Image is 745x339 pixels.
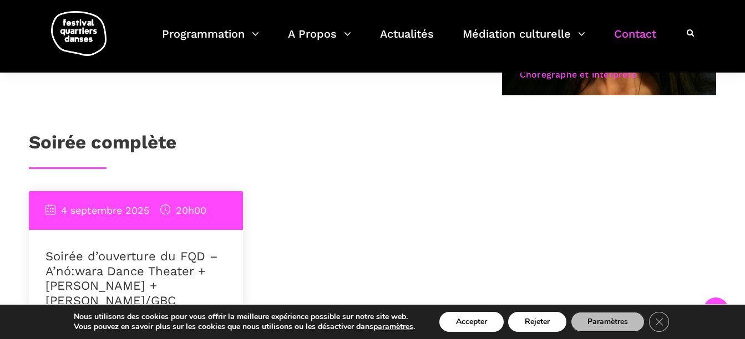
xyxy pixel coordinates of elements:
[508,312,566,332] button: Rejeter
[288,24,351,57] a: A Propos
[380,24,434,57] a: Actualités
[439,312,504,332] button: Accepter
[614,24,656,57] a: Contact
[74,312,415,322] p: Nous utilisons des cookies pour vous offrir la meilleure expérience possible sur notre site web.
[45,249,218,307] a: Soirée d’ouverture du FQD – A’nó:wara Dance Theater + [PERSON_NAME] + [PERSON_NAME]/GBC
[160,204,206,216] span: 20h00
[45,204,149,216] span: 4 septembre 2025
[649,312,669,332] button: Close GDPR Cookie Banner
[29,131,176,153] a: Soirée complète
[463,24,585,57] a: Médiation culturelle
[571,312,645,332] button: Paramètres
[373,322,413,332] button: paramètres
[51,11,107,56] img: logo-fqd-med
[162,24,259,57] a: Programmation
[74,322,415,332] p: Vous pouvez en savoir plus sur les cookies que nous utilisons ou les désactiver dans .
[520,68,699,82] div: Chorégraphe et interprète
